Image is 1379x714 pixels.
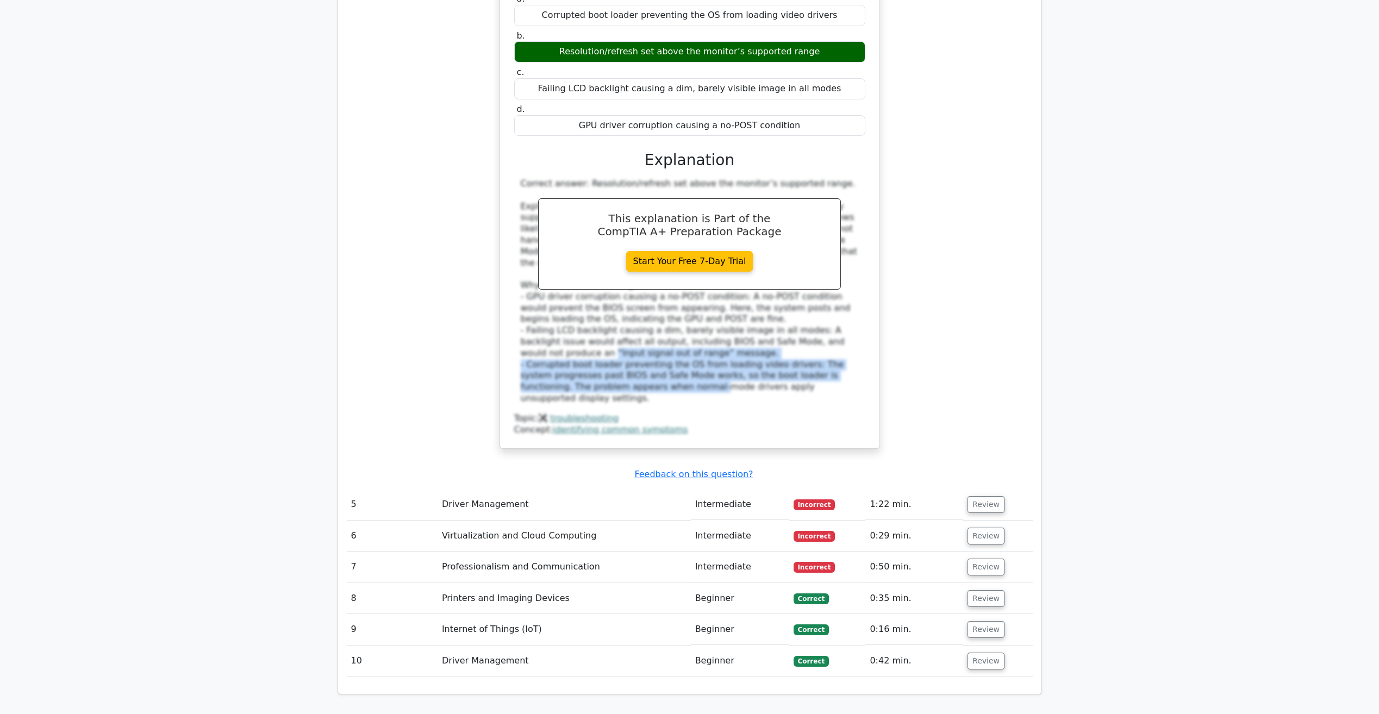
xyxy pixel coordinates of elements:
[517,104,525,114] span: d.
[691,552,789,583] td: Intermediate
[865,552,963,583] td: 0:50 min.
[865,583,963,614] td: 0:35 min.
[626,251,753,272] a: Start Your Free 7-Day Trial
[553,424,688,435] a: identifying common symptoms
[865,489,963,520] td: 1:22 min.
[438,552,691,583] td: Professionalism and Communication
[438,521,691,552] td: Virtualization and Cloud Computing
[794,531,835,542] span: Incorrect
[347,646,438,677] td: 10
[514,115,865,136] div: GPU driver corruption causing a no-POST condition
[634,469,753,479] a: Feedback on this question?
[865,521,963,552] td: 0:29 min.
[794,593,829,604] span: Correct
[968,621,1004,638] button: Review
[550,413,619,423] a: troubleshooting
[691,646,789,677] td: Beginner
[794,656,829,667] span: Correct
[517,30,525,41] span: b.
[347,552,438,583] td: 7
[691,489,789,520] td: Intermediate
[521,151,859,170] h3: Explanation
[514,5,865,26] div: Corrupted boot loader preventing the OS from loading video drivers
[438,614,691,645] td: Internet of Things (IoT)
[691,521,789,552] td: Intermediate
[794,624,829,635] span: Correct
[438,489,691,520] td: Driver Management
[865,646,963,677] td: 0:42 min.
[691,614,789,645] td: Beginner
[517,67,525,77] span: c.
[438,583,691,614] td: Printers and Imaging Devices
[968,559,1004,575] button: Review
[968,528,1004,544] button: Review
[347,521,438,552] td: 6
[521,178,859,404] div: Correct answer: Resolution/refresh set above the monitor’s supported range. Explanation: The BIOS...
[968,496,1004,513] button: Review
[514,41,865,62] div: Resolution/refresh set above the monitor’s supported range
[691,583,789,614] td: Beginner
[347,583,438,614] td: 8
[514,78,865,99] div: Failing LCD backlight causing a dim, barely visible image in all modes
[514,424,865,436] div: Concept:
[794,499,835,510] span: Incorrect
[347,489,438,520] td: 5
[514,413,865,424] div: Topic:
[865,614,963,645] td: 0:16 min.
[347,614,438,645] td: 9
[794,562,835,573] span: Incorrect
[438,646,691,677] td: Driver Management
[968,653,1004,669] button: Review
[968,590,1004,607] button: Review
